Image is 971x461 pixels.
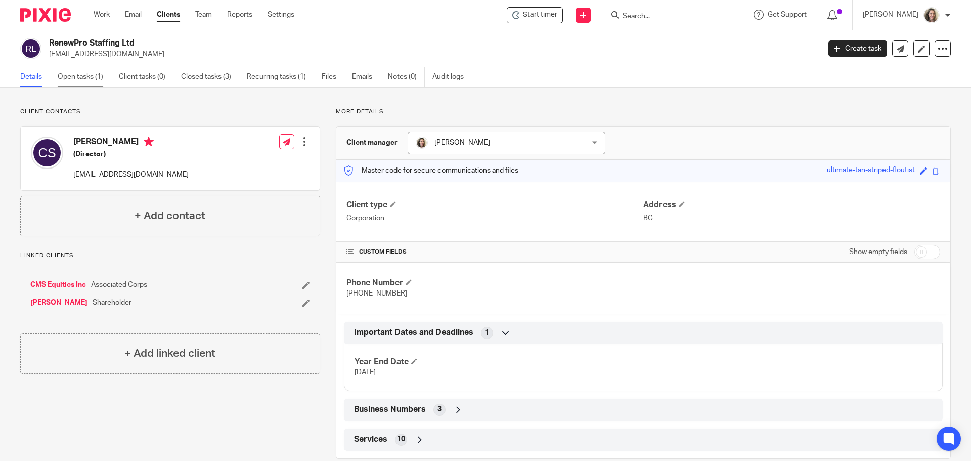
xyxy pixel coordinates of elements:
[20,252,320,260] p: Linked clients
[73,137,189,149] h4: [PERSON_NAME]
[94,10,110,20] a: Work
[849,247,907,257] label: Show empty fields
[135,208,205,224] h4: + Add contact
[827,165,915,177] div: ultimate-tan-striped-floutist
[354,327,473,338] span: Important Dates and Deadlines
[268,10,294,20] a: Settings
[322,67,344,87] a: Files
[144,137,154,147] i: Primary
[354,404,426,415] span: Business Numbers
[643,200,940,211] h4: Address
[355,357,643,367] h4: Year End Date
[344,165,518,176] p: Master code for secure communications and files
[49,49,813,59] p: [EMAIL_ADDRESS][DOMAIN_NAME]
[30,280,86,290] a: CMS Equities Inc
[507,7,563,23] div: RenewPro Staffing Ltd
[30,298,87,308] a: [PERSON_NAME]
[91,280,147,290] span: Associated Corps
[768,11,807,18] span: Get Support
[58,67,111,87] a: Open tasks (1)
[119,67,173,87] a: Client tasks (0)
[346,213,643,223] p: Corporation
[388,67,425,87] a: Notes (0)
[346,290,407,297] span: [PHONE_NUMBER]
[434,139,490,146] span: [PERSON_NAME]
[20,67,50,87] a: Details
[73,149,189,159] h5: (Director)
[20,8,71,22] img: Pixie
[157,10,180,20] a: Clients
[125,10,142,20] a: Email
[828,40,887,57] a: Create task
[416,137,428,149] img: IMG_7896.JPG
[346,200,643,211] h4: Client type
[485,328,489,338] span: 1
[124,346,215,361] h4: + Add linked client
[923,7,940,23] img: IMG_7896.JPG
[195,10,212,20] a: Team
[523,10,557,20] span: Start timer
[49,38,660,49] h2: RenewPro Staffing Ltd
[20,38,41,59] img: svg%3E
[346,138,398,148] h3: Client manager
[20,108,320,116] p: Client contacts
[93,298,131,308] span: Shareholder
[247,67,314,87] a: Recurring tasks (1)
[354,434,387,445] span: Services
[352,67,380,87] a: Emails
[227,10,252,20] a: Reports
[355,369,376,376] span: [DATE]
[863,10,918,20] p: [PERSON_NAME]
[622,12,713,21] input: Search
[437,404,442,414] span: 3
[336,108,951,116] p: More details
[432,67,471,87] a: Audit logs
[73,170,189,180] p: [EMAIL_ADDRESS][DOMAIN_NAME]
[346,278,643,288] h4: Phone Number
[181,67,239,87] a: Closed tasks (3)
[346,248,643,256] h4: CUSTOM FIELDS
[31,137,63,169] img: svg%3E
[397,434,405,444] span: 10
[643,213,940,223] p: BC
